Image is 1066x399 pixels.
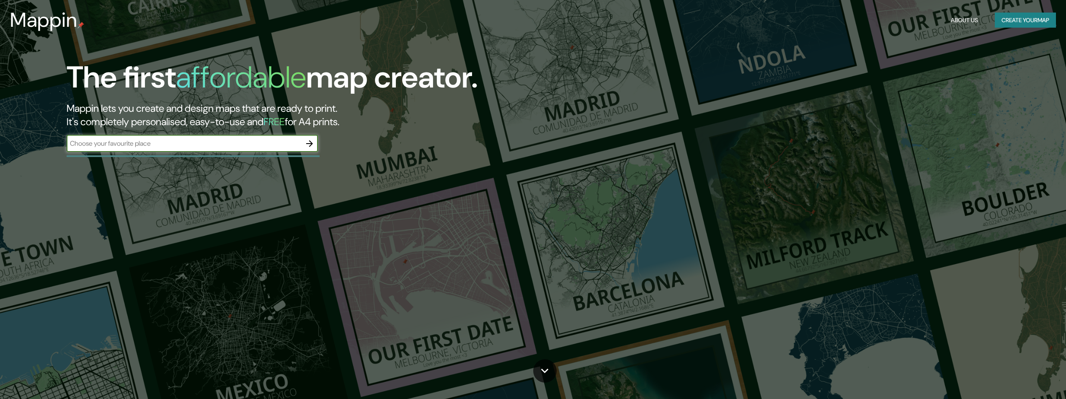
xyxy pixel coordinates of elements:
h2: Mappin lets you create and design maps that are ready to print. It's completely personalised, eas... [67,102,600,129]
h1: affordable [176,58,306,97]
h3: Mappin [10,8,77,32]
button: Create yourmap [995,13,1056,28]
h5: FREE [263,115,285,128]
img: mappin-pin [77,22,84,28]
h1: The first map creator. [67,60,478,102]
input: Choose your favourite place [67,139,301,148]
button: About Us [947,13,981,28]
